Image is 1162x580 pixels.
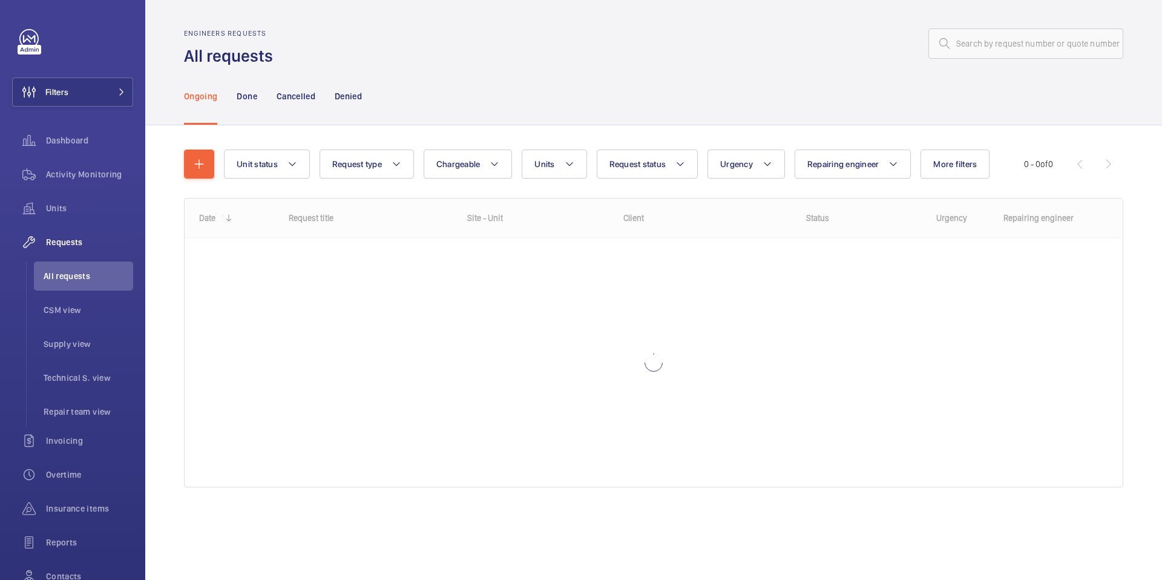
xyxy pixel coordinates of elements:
span: Reports [46,536,133,549]
p: Ongoing [184,90,217,102]
span: 0 - 0 0 [1024,160,1053,168]
span: Technical S. view [44,372,133,384]
h2: Engineers requests [184,29,280,38]
button: Repairing engineer [795,150,911,179]
span: Urgency [720,159,753,169]
button: Request type [320,150,414,179]
input: Search by request number or quote number [928,28,1123,59]
span: Supply view [44,338,133,350]
span: Units [46,202,133,214]
button: Units [522,150,586,179]
button: Urgency [707,150,785,179]
span: Request type [332,159,382,169]
span: Dashboard [46,134,133,147]
span: CSM view [44,304,133,316]
p: Done [237,90,257,102]
span: Repair team view [44,406,133,418]
span: Units [534,159,554,169]
span: Unit status [237,159,278,169]
button: More filters [921,150,990,179]
span: Requests [46,236,133,248]
p: Denied [335,90,362,102]
p: Cancelled [277,90,315,102]
span: Request status [609,159,666,169]
span: Activity Monitoring [46,168,133,180]
span: Repairing engineer [807,159,879,169]
span: Filters [45,86,68,98]
span: Invoicing [46,435,133,447]
button: Filters [12,77,133,107]
span: of [1040,159,1048,169]
span: Chargeable [436,159,481,169]
button: Chargeable [424,150,513,179]
span: Insurance items [46,503,133,515]
span: Overtime [46,469,133,481]
button: Unit status [224,150,310,179]
button: Request status [597,150,698,179]
span: More filters [933,159,977,169]
span: All requests [44,270,133,282]
h1: All requests [184,45,280,67]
